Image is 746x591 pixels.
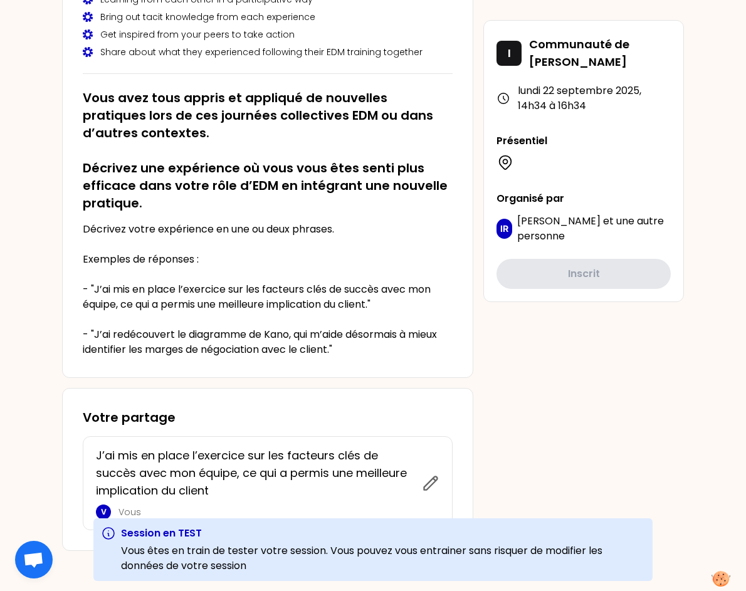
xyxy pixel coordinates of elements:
[517,214,671,244] p: et
[83,222,453,357] p: Décrivez votre expérience en une ou deux phrases. Exemples de réponses : - "J’ai mis en place l’e...
[121,543,646,573] p: Vous êtes en train de tester votre session. Vous pouvez vous entrainer sans risquer de modifier l...
[496,83,671,113] div: lundi 22 septembre 2025 , 14h34 à 16h34
[496,259,671,289] button: Inscrit
[529,36,661,71] p: Communauté de [PERSON_NAME]
[83,89,453,212] h2: Vous avez tous appris et appliqué de nouvelles pratiques lors de ces journées collectives EDM ou ...
[101,507,107,517] p: V
[500,222,508,235] p: IR
[496,133,671,149] p: Présentiel
[83,11,453,23] div: Bring out tacit knowledge from each experience
[83,46,453,58] div: Share about what they experienced following their EDM training together
[118,506,414,518] p: Vous
[496,191,671,206] p: Organisé par
[83,28,453,41] div: Get inspired from your peers to take action
[517,214,601,228] span: [PERSON_NAME]
[508,44,511,62] p: I
[517,214,664,243] span: une autre personne
[121,526,646,541] h3: Session en TEST
[96,447,414,499] p: J’ai mis en place l’exercice sur les facteurs clés de succès avec mon équipe, ce qui a permis une...
[83,409,453,426] h3: Votre partage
